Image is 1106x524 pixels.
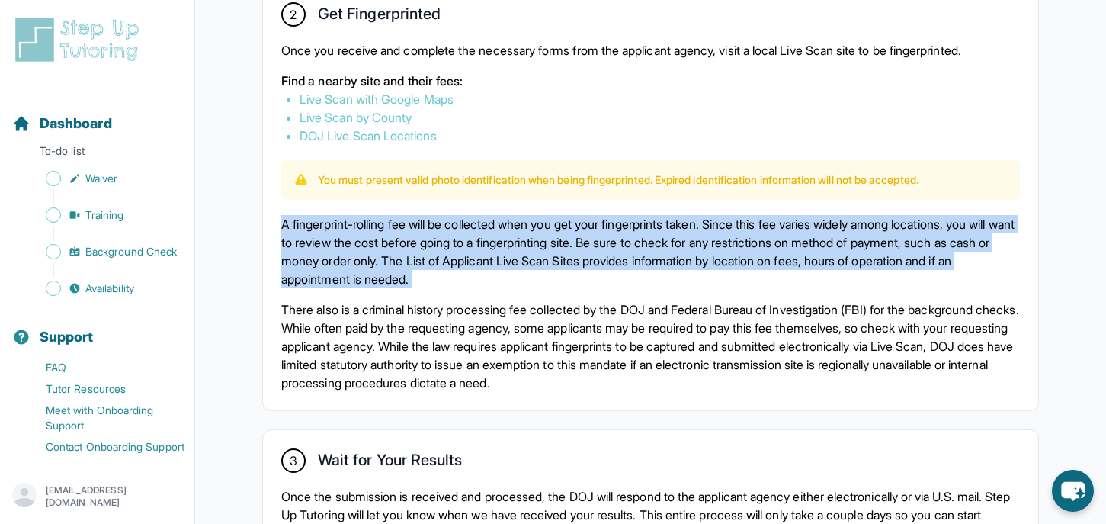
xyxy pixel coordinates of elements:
a: Availability [12,278,194,299]
span: Availability [85,281,134,296]
a: Dashboard [12,113,112,134]
p: To-do list [6,143,188,165]
a: Live Scan with Google Maps [300,92,454,107]
p: [EMAIL_ADDRESS][DOMAIN_NAME] [46,484,182,509]
p: A fingerprint-rolling fee will be collected when you get your fingerprints taken. Since this fee ... [281,215,1020,288]
a: Contact Onboarding Support [12,436,194,458]
img: logo [12,15,148,64]
button: [EMAIL_ADDRESS][DOMAIN_NAME] [12,483,182,510]
a: FAQ [12,357,194,378]
span: Support [40,326,94,348]
span: 2 [290,5,297,24]
a: Live Scan by County [300,110,412,125]
a: Waiver [12,168,194,189]
span: Background Check [85,244,177,259]
h2: Get Fingerprinted [318,5,441,29]
button: Dashboard [6,88,188,140]
p: You must present valid photo identification when being fingerprinted. Expired identification info... [318,172,918,188]
a: Meet with Onboarding Support [12,400,194,436]
p: There also is a criminal history processing fee collected by the DOJ and Federal Bureau of Invest... [281,301,1020,392]
span: Training [85,207,124,223]
h2: Wait for Your Results [318,451,462,475]
span: 3 [290,452,297,470]
p: Find a nearby site and their fees: [281,72,1020,90]
a: Tutor Resources [12,378,194,400]
a: Training [12,204,194,226]
button: chat-button [1052,470,1094,512]
button: Support [6,302,188,354]
a: Background Check [12,241,194,262]
span: Waiver [85,171,117,186]
a: DOJ Live Scan Locations [300,128,437,143]
p: Once you receive and complete the necessary forms from the applicant agency, visit a local Live S... [281,41,1020,59]
span: Dashboard [40,113,112,134]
